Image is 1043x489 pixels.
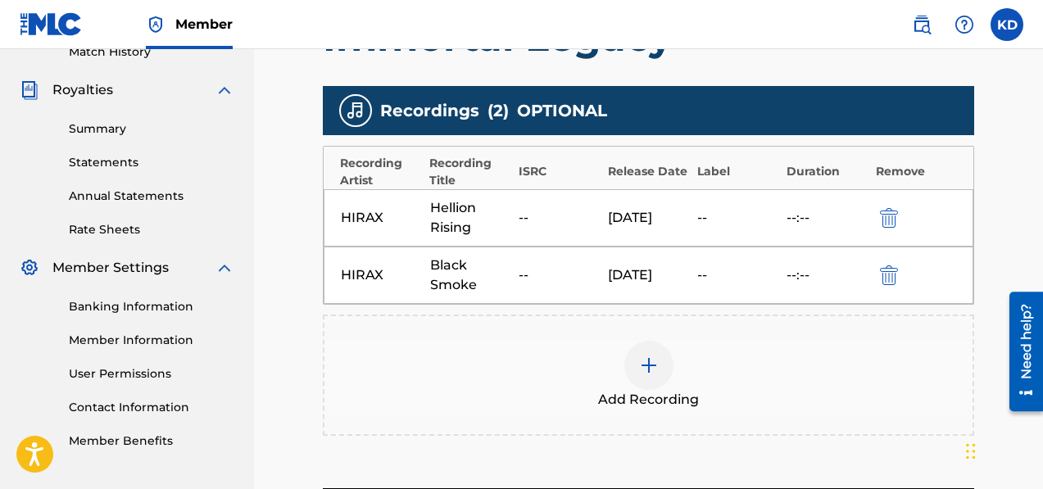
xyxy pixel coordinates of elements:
a: Contact Information [69,399,234,416]
div: --:-- [787,265,868,285]
span: Recordings [380,98,479,123]
a: Member Information [69,332,234,349]
span: Royalties [52,80,113,100]
div: HIRAX [341,208,422,228]
div: Recording Artist [340,155,421,189]
img: Member Settings [20,258,39,278]
div: --:-- [787,208,868,228]
span: OPTIONAL [517,98,607,123]
div: -- [519,208,600,228]
div: User Menu [991,8,1023,41]
img: add [639,355,659,375]
a: Match History [69,43,234,61]
div: Remove [876,163,957,180]
img: MLC Logo [20,12,83,36]
div: -- [519,265,600,285]
span: Member [175,15,233,34]
img: recording [346,101,365,120]
iframe: Resource Center [997,285,1043,417]
img: expand [215,258,234,278]
div: -- [697,208,778,228]
a: User Permissions [69,365,234,383]
div: [DATE] [608,208,689,228]
a: Rate Sheets [69,221,234,238]
div: HIRAX [341,265,422,285]
span: ( 2 ) [487,98,509,123]
div: Duration [787,163,868,180]
img: 12a2ab48e56ec057fbd8.svg [880,208,898,228]
div: Drag [966,427,976,476]
img: expand [215,80,234,100]
a: Statements [69,154,234,171]
div: Label [697,163,778,180]
div: Release Date [608,163,689,180]
img: Top Rightsholder [146,15,166,34]
div: Recording Title [429,155,510,189]
a: Summary [69,120,234,138]
img: 12a2ab48e56ec057fbd8.svg [880,265,898,285]
a: Annual Statements [69,188,234,205]
a: Banking Information [69,298,234,315]
div: ISRC [519,163,600,180]
div: [DATE] [608,265,689,285]
img: help [955,15,974,34]
span: Member Settings [52,258,169,278]
div: Help [948,8,981,41]
img: Royalties [20,80,39,100]
img: search [912,15,932,34]
span: Add Recording [598,390,699,410]
a: Public Search [905,8,938,41]
iframe: Chat Widget [961,410,1043,489]
a: Member Benefits [69,432,234,450]
div: Black Smoke [430,256,511,295]
div: Hellion Rising [430,198,511,238]
div: -- [697,265,778,285]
